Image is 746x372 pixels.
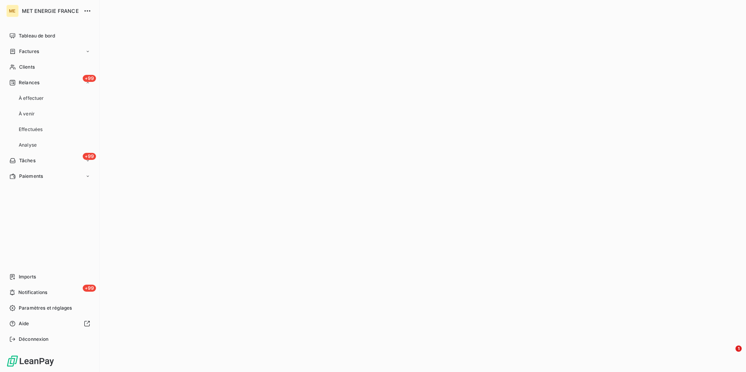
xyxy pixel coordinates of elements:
[19,173,43,180] span: Paiements
[19,79,39,86] span: Relances
[83,285,96,292] span: +99
[6,355,55,367] img: Logo LeanPay
[19,110,35,117] span: À venir
[19,305,72,312] span: Paramètres et réglages
[19,157,36,164] span: Tâches
[83,153,96,160] span: +99
[19,48,39,55] span: Factures
[83,75,96,82] span: +99
[6,5,19,17] div: ME
[18,289,47,296] span: Notifications
[719,345,738,364] iframe: Intercom live chat
[19,32,55,39] span: Tableau de bord
[19,142,37,149] span: Analyse
[19,95,44,102] span: À effectuer
[19,320,29,327] span: Aide
[735,345,742,352] span: 1
[19,273,36,280] span: Imports
[19,64,35,71] span: Clients
[22,8,79,14] span: MET ENERGIE FRANCE
[6,317,93,330] a: Aide
[19,126,43,133] span: Effectuées
[19,336,49,343] span: Déconnexion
